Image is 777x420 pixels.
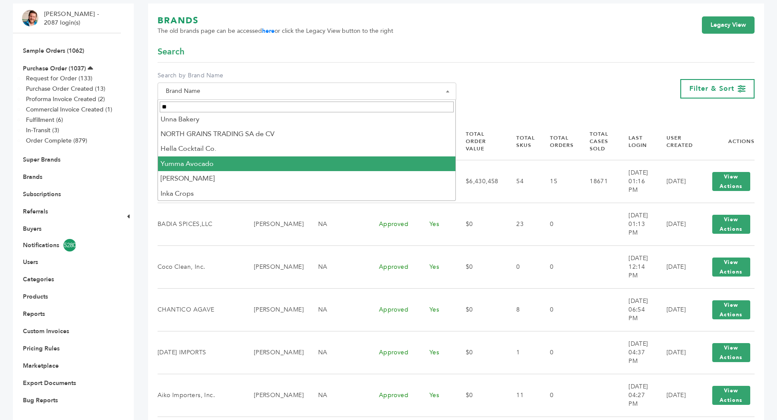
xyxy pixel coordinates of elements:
li: Hella Cocktail Co. [158,141,456,156]
td: 15 [539,160,579,203]
a: Buyers [23,225,41,233]
td: Coco Clean, Inc. [158,245,243,288]
td: 0 [539,331,579,374]
button: View Actions [712,343,750,362]
td: Yes [419,374,455,417]
td: Approved [368,203,419,245]
a: Referrals [23,207,48,216]
td: [DATE] 04:37 PM [618,331,656,374]
th: Last Login [618,123,656,160]
li: Yumma Avocado [158,156,456,171]
td: Yes [419,331,455,374]
td: Approved [368,288,419,331]
a: Purchase Order Created (13) [26,85,105,93]
td: NA [307,374,368,417]
td: Yes [419,288,455,331]
td: [DATE] 04:27 PM [618,374,656,417]
td: NA [307,288,368,331]
span: Brand Name [162,85,452,97]
a: Request for Order (133) [26,74,92,83]
td: 0 [539,374,579,417]
a: Proforma Invoice Created (2) [26,95,105,103]
td: [DATE] 01:13 PM [618,203,656,245]
td: NA [307,331,368,374]
li: NORTH GRAINS TRADING SA de CV [158,127,456,141]
a: Sample Orders (1062) [23,47,84,55]
a: Purchase Order (1037) [23,64,86,73]
td: $0 [455,288,506,331]
a: Categories [23,275,54,283]
li: Unna Bakery [158,112,456,127]
td: $6,430,458 [455,160,506,203]
td: [PERSON_NAME] [243,203,307,245]
span: Filter & Sort [689,84,734,93]
label: Search by Brand Name [158,71,456,80]
a: Marketplace [23,362,59,370]
td: $0 [455,245,506,288]
h1: BRANDS [158,15,393,27]
a: here [262,27,275,35]
span: 5280 [63,239,76,251]
a: Legacy View [702,16,755,34]
input: Search [160,102,454,112]
td: [DATE] [656,374,697,417]
a: Super Brands [23,156,60,164]
td: [DATE] [656,203,697,245]
th: Total SKUs [505,123,539,160]
span: Search [158,46,184,58]
a: Commercial Invoice Created (1) [26,105,112,114]
td: [DATE] [656,288,697,331]
li: [PERSON_NAME] [158,171,456,186]
a: Custom Invoices [23,327,69,335]
td: 54 [505,160,539,203]
td: Approved [368,374,419,417]
td: 1 [505,331,539,374]
a: Export Documents [23,379,76,387]
th: Total Order Value [455,123,506,160]
td: [DATE] [656,160,697,203]
td: Approved [368,331,419,374]
a: Subscriptions [23,190,61,198]
td: [DATE] IMPORTS [158,331,243,374]
td: NA [307,245,368,288]
li: Inka Crops [158,186,456,201]
a: Notifications5280 [23,239,111,251]
td: 0 [539,203,579,245]
button: View Actions [712,172,750,191]
td: 8 [505,288,539,331]
span: The old brands page can be accessed or click the Legacy View button to the right [158,27,393,35]
td: [DATE] [656,331,697,374]
td: [DATE] 12:14 PM [618,245,656,288]
button: View Actions [712,215,750,234]
td: 0 [505,245,539,288]
td: [PERSON_NAME] [243,331,307,374]
a: Brands [23,173,42,181]
td: Yes [419,203,455,245]
td: [DATE] 06:54 PM [618,288,656,331]
td: [DATE] [656,245,697,288]
td: [PERSON_NAME] [243,374,307,417]
a: Fulfillment (6) [26,116,63,124]
a: In-Transit (3) [26,126,59,134]
th: Actions [697,123,755,160]
td: $0 [455,331,506,374]
td: [PERSON_NAME] [243,288,307,331]
td: Yes [419,245,455,288]
a: Reports [23,310,45,318]
a: Order Complete (879) [26,137,87,145]
td: CHANTICO AGAVE [158,288,243,331]
button: View Actions [712,386,750,405]
td: NA [307,203,368,245]
button: View Actions [712,300,750,319]
th: User Created [656,123,697,160]
td: [PERSON_NAME] [243,245,307,288]
td: Approved [368,245,419,288]
td: 0 [539,288,579,331]
td: BADIA SPICES,LLC [158,203,243,245]
th: Total Cases Sold [579,123,618,160]
span: Brand Name [158,83,456,100]
td: 0 [539,245,579,288]
td: 23 [505,203,539,245]
button: View Actions [712,258,750,277]
td: Aiko Importers, Inc. [158,374,243,417]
